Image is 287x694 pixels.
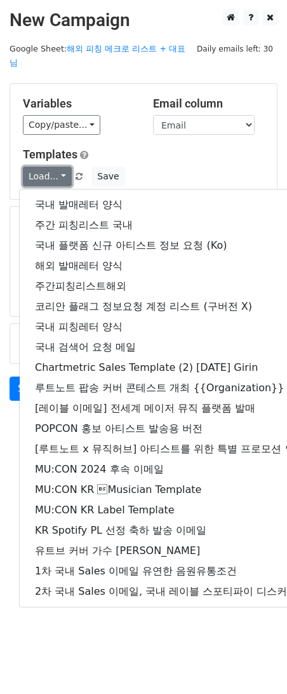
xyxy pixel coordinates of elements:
a: Copy/paste... [23,115,100,135]
button: Save [91,167,124,186]
a: Daily emails left: 30 [192,44,277,53]
h5: Variables [23,97,134,111]
h5: Email column [153,97,264,111]
a: Load... [23,167,72,186]
a: Send [10,377,51,401]
a: Templates [23,148,77,161]
a: 해외 피칭 메크로 리스트 + 대표님 [10,44,185,68]
h2: New Campaign [10,10,277,31]
iframe: Chat Widget [224,633,287,694]
small: Google Sheet: [10,44,185,68]
span: Daily emails left: 30 [192,42,277,56]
